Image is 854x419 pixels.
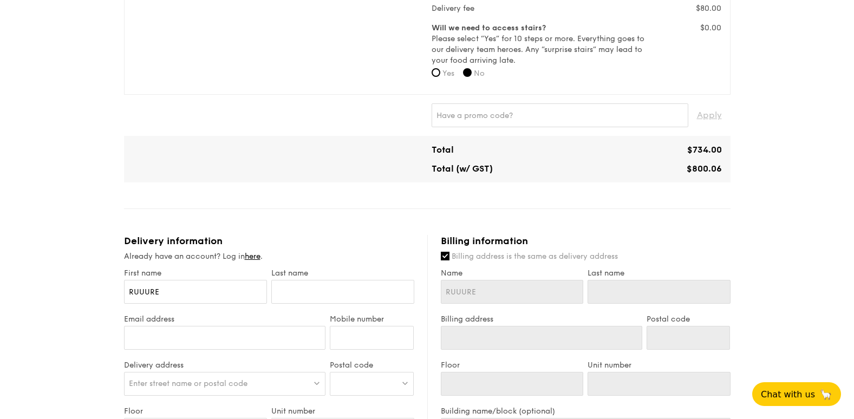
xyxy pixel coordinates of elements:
label: First name [124,269,267,278]
label: Building name/block (optional) [441,407,731,416]
label: Last name [588,269,731,278]
label: Delivery address [124,361,326,370]
input: Have a promo code? [432,103,688,127]
div: Already have an account? Log in . [124,251,414,262]
span: Billing information [441,235,528,247]
label: Last name [271,269,414,278]
label: Postal code [330,361,414,370]
label: Floor [441,361,584,370]
button: Chat with us🦙 [752,382,841,406]
label: Mobile number [330,315,414,324]
label: Name [441,269,584,278]
span: $800.06 [687,163,722,174]
span: No [474,69,485,78]
span: $80.00 [696,4,721,13]
span: $0.00 [700,23,721,32]
span: Total [432,145,454,155]
input: Billing address is the same as delivery address [441,252,449,260]
span: Chat with us [761,389,815,400]
label: Unit number [588,361,731,370]
img: icon-dropdown.fa26e9f9.svg [313,379,321,387]
input: No [463,68,472,77]
img: icon-dropdown.fa26e9f9.svg [401,379,409,387]
span: Billing address is the same as delivery address [452,252,618,261]
span: Delivery information [124,235,223,247]
label: Please select “Yes” for 10 steps or more. Everything goes to our delivery team heroes. Any “surpr... [432,23,647,66]
input: Yes [432,68,440,77]
label: Email address [124,315,326,324]
span: Delivery fee [432,4,474,13]
span: 🦙 [819,388,832,401]
b: Will we need to access stairs? [432,23,546,32]
span: Enter street name or postal code [129,379,247,388]
span: Yes [442,69,454,78]
span: $734.00 [687,145,722,155]
span: Apply [697,103,722,127]
label: Billing address [441,315,642,324]
span: Total (w/ GST) [432,163,493,174]
a: here [245,252,260,261]
label: Unit number [271,407,414,416]
label: Floor [124,407,267,416]
label: Postal code [647,315,731,324]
